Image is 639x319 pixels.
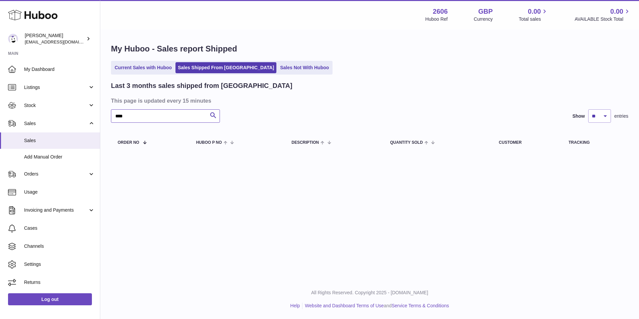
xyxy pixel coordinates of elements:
span: Cases [24,225,95,231]
strong: 2606 [433,7,448,16]
span: 0.00 [610,7,623,16]
span: 0.00 [528,7,541,16]
span: Stock [24,102,88,109]
span: entries [614,113,628,119]
span: Description [291,140,319,145]
span: Orders [24,171,88,177]
span: Sales [24,120,88,127]
h2: Last 3 months sales shipped from [GEOGRAPHIC_DATA] [111,81,292,90]
li: and [302,303,449,309]
a: 0.00 AVAILABLE Stock Total [574,7,631,22]
img: internalAdmin-2606@internal.huboo.com [8,34,18,44]
span: Listings [24,84,88,91]
span: [EMAIL_ADDRESS][DOMAIN_NAME] [25,39,98,44]
span: Channels [24,243,95,249]
div: [PERSON_NAME] [25,32,85,45]
div: Tracking [568,140,622,145]
a: Service Terms & Conditions [392,303,449,308]
a: Help [290,303,300,308]
div: Currency [474,16,493,22]
span: Huboo P no [196,140,222,145]
h1: My Huboo - Sales report Shipped [111,43,628,54]
span: Usage [24,189,95,195]
a: Current Sales with Huboo [112,62,174,73]
h3: This page is updated every 15 minutes [111,97,627,104]
span: Invoicing and Payments [24,207,88,213]
a: Log out [8,293,92,305]
span: Returns [24,279,95,286]
a: 0.00 Total sales [519,7,548,22]
p: All Rights Reserved. Copyright 2025 - [DOMAIN_NAME] [106,290,634,296]
span: Add Manual Order [24,154,95,160]
a: Website and Dashboard Terms of Use [305,303,384,308]
div: Huboo Ref [425,16,448,22]
span: Sales [24,137,95,144]
span: AVAILABLE Stock Total [574,16,631,22]
div: Customer [499,140,555,145]
span: Quantity Sold [390,140,423,145]
span: Order No [118,140,139,145]
span: My Dashboard [24,66,95,73]
a: Sales Shipped From [GEOGRAPHIC_DATA] [175,62,276,73]
strong: GBP [478,7,493,16]
span: Total sales [519,16,548,22]
a: Sales Not With Huboo [278,62,331,73]
label: Show [572,113,585,119]
span: Settings [24,261,95,268]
